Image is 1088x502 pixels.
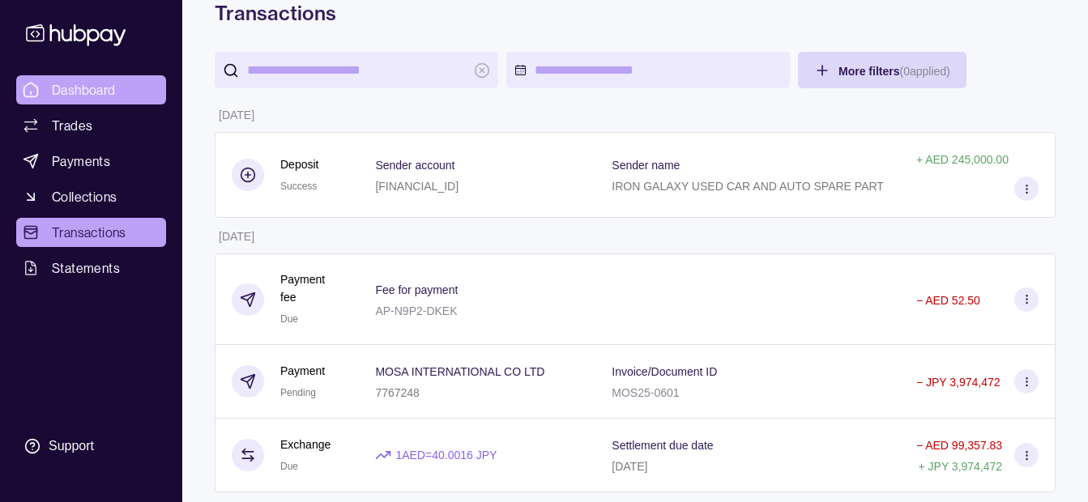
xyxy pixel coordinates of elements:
[918,460,1002,473] p: + JPY 3,974,472
[838,65,950,78] span: More filters
[280,362,325,380] p: Payment
[280,313,298,325] span: Due
[280,436,331,453] p: Exchange
[612,386,679,399] p: MOS25-0601
[52,80,116,100] span: Dashboard
[612,460,647,473] p: [DATE]
[219,230,254,243] p: [DATE]
[916,439,1002,452] p: − AED 99,357.83
[280,461,298,472] span: Due
[375,304,457,317] p: AP-N9P2-DKEK
[16,429,166,463] a: Support
[52,116,92,135] span: Trades
[280,181,317,192] span: Success
[798,52,966,88] button: More filters(0applied)
[916,153,1009,166] p: + AED 245,000.00
[899,65,949,78] p: ( 0 applied)
[247,52,466,88] input: search
[612,159,680,172] p: Sender name
[612,439,713,452] p: Settlement due date
[16,218,166,247] a: Transactions
[375,283,458,296] p: Fee for payment
[52,223,126,242] span: Transactions
[375,365,544,378] p: MOSA INTERNATIONAL CO LTD
[52,258,120,278] span: Statements
[375,386,420,399] p: 7767248
[280,155,318,173] p: Deposit
[280,270,343,306] p: Payment fee
[52,151,110,171] span: Payments
[395,446,497,464] p: 1 AED = 40.0016 JPY
[375,159,454,172] p: Sender account
[612,365,717,378] p: Invoice/Document ID
[16,182,166,211] a: Collections
[52,187,117,206] span: Collections
[916,376,1001,389] p: − JPY 3,974,472
[16,111,166,140] a: Trades
[16,75,166,104] a: Dashboard
[16,253,166,283] a: Statements
[16,147,166,176] a: Payments
[49,437,94,455] div: Support
[916,294,980,307] p: − AED 52.50
[219,108,254,121] p: [DATE]
[280,387,316,398] span: Pending
[612,180,884,193] p: IRON GALAXY USED CAR AND AUTO SPARE PART
[375,180,459,193] p: [FINANCIAL_ID]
